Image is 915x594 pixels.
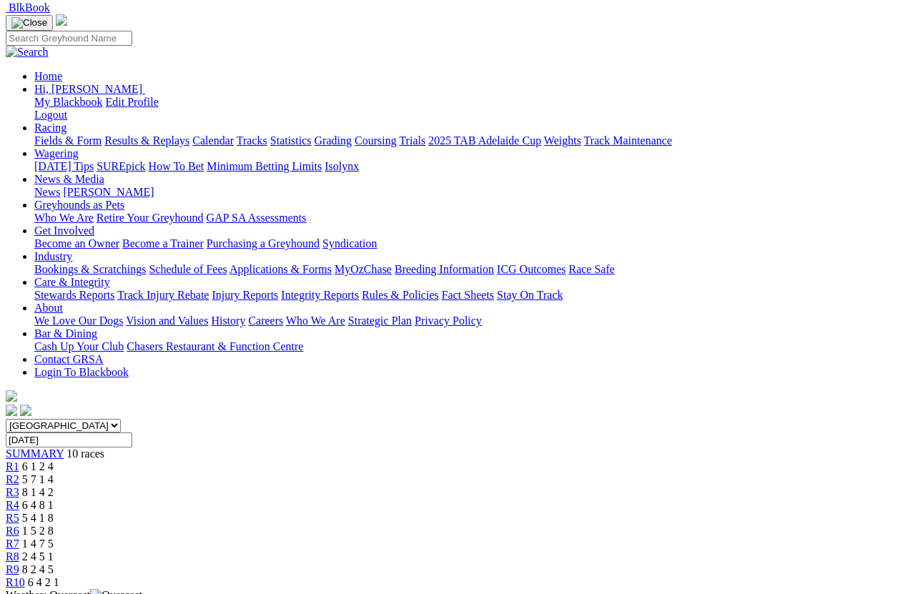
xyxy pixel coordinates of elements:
span: 6 4 2 1 [28,576,59,588]
a: [PERSON_NAME] [63,186,154,198]
a: R6 [6,525,19,537]
a: Become a Trainer [122,237,204,249]
a: Isolynx [325,160,359,172]
span: 8 1 4 2 [22,486,54,498]
a: ICG Outcomes [497,263,565,275]
a: Cash Up Your Club [34,340,124,352]
div: Care & Integrity [34,289,909,302]
a: Results & Replays [104,134,189,147]
span: 5 4 1 8 [22,512,54,524]
span: 1 4 7 5 [22,538,54,550]
a: MyOzChase [335,263,392,275]
img: Search [6,46,49,59]
a: BlkBook [6,1,50,14]
div: Hi, [PERSON_NAME] [34,96,909,122]
a: Statistics [270,134,312,147]
a: Applications & Forms [229,263,332,275]
a: Home [34,70,62,82]
a: Edit Profile [106,96,159,108]
div: About [34,315,909,327]
a: Industry [34,250,72,262]
a: Hi, [PERSON_NAME] [34,83,145,95]
a: History [211,315,245,327]
a: SUREpick [97,160,145,172]
a: Calendar [192,134,234,147]
img: facebook.svg [6,405,17,416]
span: 10 races [66,447,104,460]
a: News [34,186,60,198]
a: Racing [34,122,66,134]
a: R10 [6,576,25,588]
a: Who We Are [286,315,345,327]
a: GAP SA Assessments [207,212,307,224]
a: Vision and Values [126,315,208,327]
a: R2 [6,473,19,485]
a: Get Involved [34,224,94,237]
a: R9 [6,563,19,575]
a: 2025 TAB Adelaide Cup [428,134,541,147]
a: Rules & Policies [362,289,439,301]
span: Hi, [PERSON_NAME] [34,83,142,95]
div: Greyhounds as Pets [34,212,909,224]
img: logo-grsa-white.png [6,390,17,402]
a: How To Bet [149,160,204,172]
a: Chasers Restaurant & Function Centre [127,340,303,352]
a: Care & Integrity [34,276,110,288]
a: Integrity Reports [281,289,359,301]
a: Track Injury Rebate [117,289,209,301]
a: Stay On Track [497,289,563,301]
div: Wagering [34,160,909,173]
a: Coursing [355,134,397,147]
div: Racing [34,134,909,147]
a: Wagering [34,147,79,159]
a: Schedule of Fees [149,263,227,275]
button: Toggle navigation [6,15,53,31]
a: SUMMARY [6,447,64,460]
a: Greyhounds as Pets [34,199,124,211]
div: News & Media [34,186,909,199]
a: Tracks [237,134,267,147]
a: Minimum Betting Limits [207,160,322,172]
a: Logout [34,109,67,121]
a: Weights [544,134,581,147]
img: twitter.svg [20,405,31,416]
a: Breeding Information [395,263,494,275]
div: Bar & Dining [34,340,909,353]
span: 6 4 8 1 [22,499,54,511]
a: About [34,302,63,314]
a: Login To Blackbook [34,366,129,378]
a: R4 [6,499,19,511]
a: Retire Your Greyhound [97,212,204,224]
a: Careers [248,315,283,327]
a: Syndication [322,237,377,249]
a: R5 [6,512,19,524]
a: [DATE] Tips [34,160,94,172]
span: R8 [6,550,19,563]
a: Purchasing a Greyhound [207,237,320,249]
a: Track Maintenance [584,134,672,147]
a: R3 [6,486,19,498]
span: 6 1 2 4 [22,460,54,472]
a: Strategic Plan [348,315,412,327]
div: Get Involved [34,237,909,250]
a: R1 [6,460,19,472]
a: Bar & Dining [34,327,97,340]
a: Trials [399,134,425,147]
a: Race Safe [568,263,614,275]
a: Contact GRSA [34,353,103,365]
span: 5 7 1 4 [22,473,54,485]
span: 1 5 2 8 [22,525,54,537]
a: Fact Sheets [442,289,494,301]
a: We Love Our Dogs [34,315,123,327]
img: Close [11,17,47,29]
a: News & Media [34,173,104,185]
